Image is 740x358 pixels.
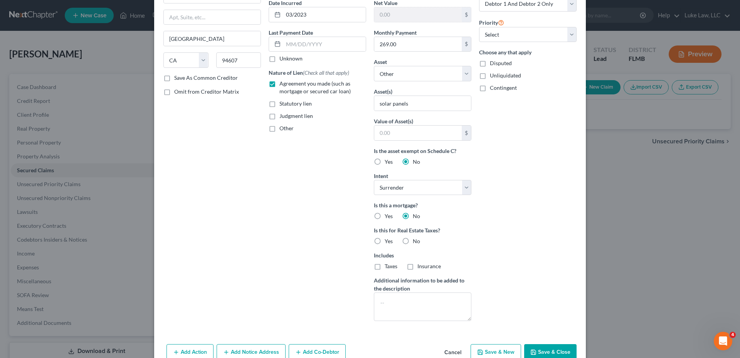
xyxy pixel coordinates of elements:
span: Disputed [490,60,512,66]
input: Specify... [374,96,471,111]
label: Includes [374,251,471,259]
label: Value of Asset(s) [374,117,413,125]
span: 4 [730,332,736,338]
label: Is this for Real Estate Taxes? [374,226,471,234]
span: (Check all that apply) [303,69,349,76]
span: No [413,158,420,165]
span: Insurance [417,263,441,269]
div: $ [462,37,471,52]
label: Priority [479,18,504,27]
label: Asset(s) [374,87,392,96]
label: Intent [374,172,388,180]
label: Last Payment Date [269,29,313,37]
input: 0.00 [374,126,462,140]
input: Enter city... [164,31,261,46]
span: Agreement you made (such as mortgage or secured car loan) [279,80,351,94]
span: Statutory lien [279,100,312,107]
input: MM/DD/YYYY [283,7,366,22]
span: Taxes [385,263,397,269]
input: Apt, Suite, etc... [164,10,261,25]
span: Yes [385,213,393,219]
label: Is this a mortgage? [374,201,471,209]
label: Save As Common Creditor [174,74,238,82]
label: Is the asset exempt on Schedule C? [374,147,471,155]
span: No [413,238,420,244]
label: Nature of Lien [269,69,349,77]
input: Enter zip... [216,52,261,68]
iframe: Intercom live chat [714,332,732,350]
input: MM/DD/YYYY [283,37,366,52]
input: 0.00 [374,7,462,22]
span: Unliquidated [490,72,521,79]
label: Monthly Payment [374,29,417,37]
div: $ [462,7,471,22]
span: No [413,213,420,219]
div: $ [462,126,471,140]
span: Other [279,125,294,131]
label: Choose any that apply [479,48,577,56]
label: Unknown [279,55,303,62]
span: Asset [374,59,387,65]
label: Additional information to be added to the description [374,276,471,292]
span: Yes [385,238,393,244]
input: 0.00 [374,37,462,52]
span: Omit from Creditor Matrix [174,88,239,95]
span: Contingent [490,84,517,91]
span: Judgment lien [279,113,313,119]
span: Yes [385,158,393,165]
